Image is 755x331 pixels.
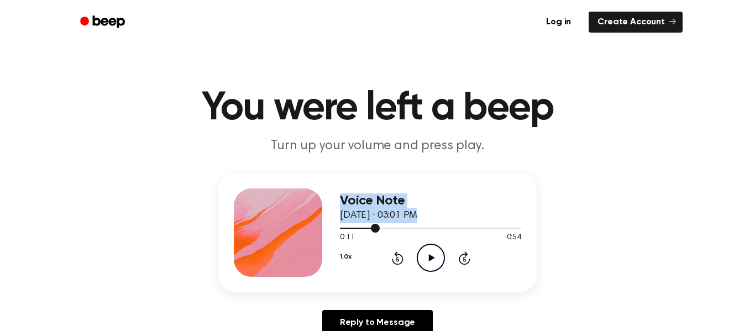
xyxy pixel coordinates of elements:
p: Turn up your volume and press play. [165,137,590,155]
span: 0:54 [507,232,521,244]
a: Create Account [589,12,683,33]
a: Log in [535,9,582,35]
h3: Voice Note [340,193,521,208]
h1: You were left a beep [95,88,660,128]
a: Beep [72,12,135,33]
button: 1.0x [340,248,351,266]
span: [DATE] · 03:01 PM [340,211,417,220]
span: 0:11 [340,232,354,244]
